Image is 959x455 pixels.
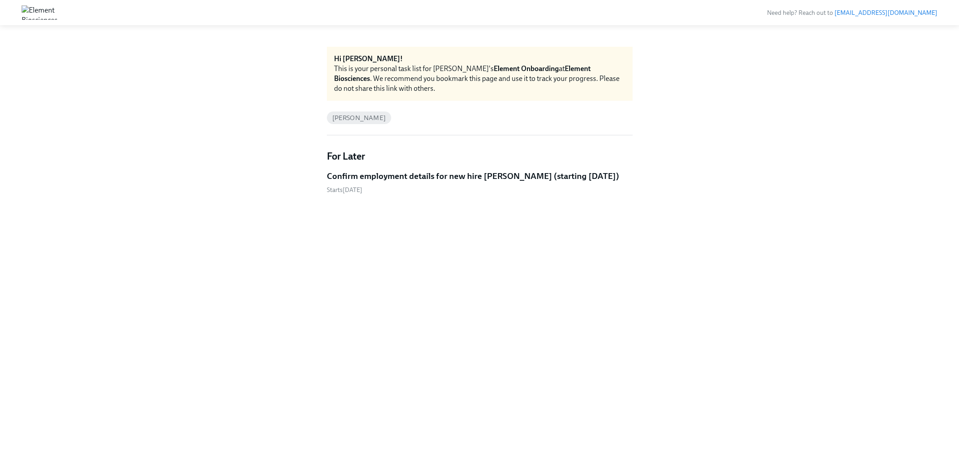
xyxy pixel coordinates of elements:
[327,170,619,182] h5: Confirm employment details for new hire [PERSON_NAME] (starting [DATE])
[334,54,403,63] strong: Hi [PERSON_NAME]!
[767,9,937,17] span: Need help? Reach out to
[494,64,559,73] strong: Element Onboarding
[327,170,633,194] a: Confirm employment details for new hire [PERSON_NAME] (starting [DATE])Starts[DATE]
[834,9,937,17] a: [EMAIL_ADDRESS][DOMAIN_NAME]
[327,186,362,194] span: Wednesday, September 17th 2025, 9:00 am
[327,150,633,163] h4: For Later
[22,5,58,20] img: Element Biosciences
[334,64,625,94] div: This is your personal task list for [PERSON_NAME]'s at . We recommend you bookmark this page and ...
[327,115,392,121] span: [PERSON_NAME]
